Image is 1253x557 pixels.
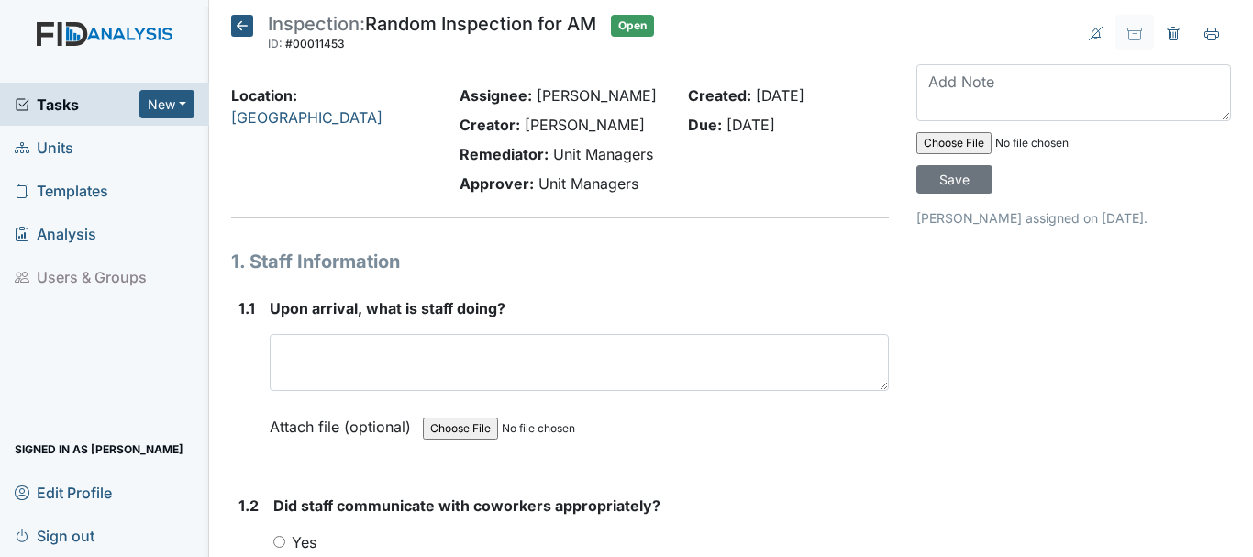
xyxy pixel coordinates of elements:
[688,116,722,134] strong: Due:
[15,219,96,248] span: Analysis
[238,297,255,319] label: 1.1
[553,145,653,163] span: Unit Managers
[231,86,297,105] strong: Location:
[460,145,549,163] strong: Remediator:
[460,174,534,193] strong: Approver:
[285,37,345,50] span: #00011453
[268,37,283,50] span: ID:
[292,531,316,553] label: Yes
[460,116,520,134] strong: Creator:
[15,435,183,463] span: Signed in as [PERSON_NAME]
[611,15,654,37] span: Open
[537,86,657,105] span: [PERSON_NAME]
[15,133,73,162] span: Units
[231,248,889,275] h1: 1. Staff Information
[139,90,194,118] button: New
[916,208,1231,228] p: [PERSON_NAME] assigned on [DATE].
[268,13,365,35] span: Inspection:
[525,116,645,134] span: [PERSON_NAME]
[238,495,259,517] label: 1.2
[268,15,596,55] div: Random Inspection for AM
[538,174,638,193] span: Unit Managers
[15,94,139,116] a: Tasks
[15,176,108,205] span: Templates
[688,86,751,105] strong: Created:
[273,496,660,515] span: Did staff communicate with coworkers appropriately?
[726,116,775,134] span: [DATE]
[916,165,992,194] input: Save
[231,108,383,127] a: [GEOGRAPHIC_DATA]
[15,478,112,507] span: Edit Profile
[270,299,505,317] span: Upon arrival, what is staff doing?
[270,406,418,438] label: Attach file (optional)
[15,521,94,550] span: Sign out
[756,86,804,105] span: [DATE]
[273,536,285,548] input: Yes
[460,86,532,105] strong: Assignee:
